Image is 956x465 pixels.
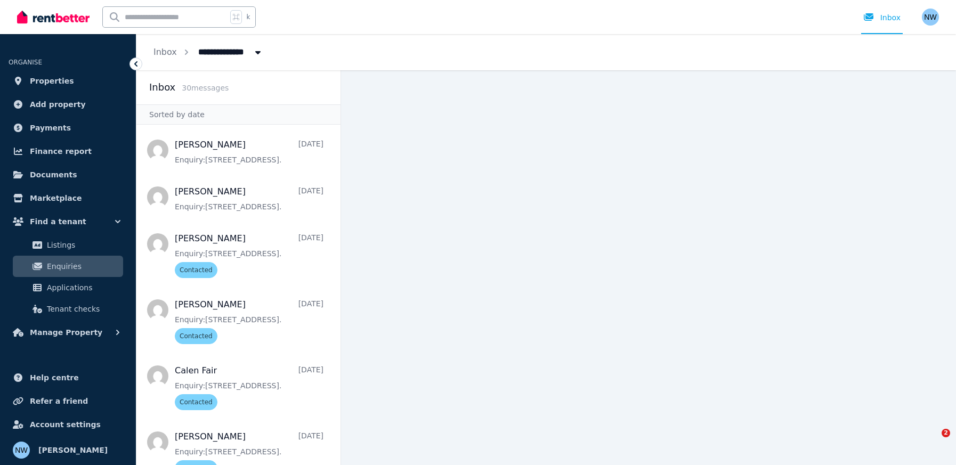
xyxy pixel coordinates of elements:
button: Find a tenant [9,211,127,232]
a: [PERSON_NAME][DATE]Enquiry:[STREET_ADDRESS]. [175,138,323,165]
span: 2 [942,429,950,437]
a: Payments [9,117,127,138]
a: [PERSON_NAME][DATE]Enquiry:[STREET_ADDRESS]. [175,185,323,212]
div: Sorted by date [136,104,341,125]
div: Inbox [863,12,901,23]
span: [PERSON_NAME] [38,444,108,456]
span: Marketplace [30,192,82,205]
a: Inbox [153,47,177,57]
span: Manage Property [30,326,102,339]
span: Documents [30,168,77,181]
span: 30 message s [182,84,229,92]
span: Listings [47,239,119,251]
a: Listings [13,234,123,256]
img: Nicole Welch [13,442,30,459]
h2: Inbox [149,80,175,95]
iframe: Intercom live chat [920,429,945,454]
a: Finance report [9,141,127,162]
a: Enquiries [13,256,123,277]
a: Help centre [9,367,127,388]
span: Properties [30,75,74,87]
span: k [246,13,250,21]
a: Add property [9,94,127,115]
a: Documents [9,164,127,185]
a: Marketplace [9,187,127,209]
a: Refer a friend [9,390,127,412]
a: Calen Fair[DATE]Enquiry:[STREET_ADDRESS].Contacted [175,364,323,410]
span: Applications [47,281,119,294]
span: Tenant checks [47,303,119,315]
span: Help centre [30,371,79,384]
span: Add property [30,98,86,111]
span: Refer a friend [30,395,88,407]
a: Tenant checks [13,298,123,320]
nav: Breadcrumb [136,34,280,70]
span: Payments [30,121,71,134]
button: Manage Property [9,322,127,343]
a: [PERSON_NAME][DATE]Enquiry:[STREET_ADDRESS].Contacted [175,298,323,344]
img: Nicole Welch [922,9,939,26]
a: Properties [9,70,127,92]
a: [PERSON_NAME][DATE]Enquiry:[STREET_ADDRESS].Contacted [175,232,323,278]
nav: Message list [136,125,341,465]
img: RentBetter [17,9,90,25]
span: ORGANISE [9,59,42,66]
a: Account settings [9,414,127,435]
span: Find a tenant [30,215,86,228]
span: Enquiries [47,260,119,273]
span: Finance report [30,145,92,158]
a: Applications [13,277,123,298]
span: Account settings [30,418,101,431]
